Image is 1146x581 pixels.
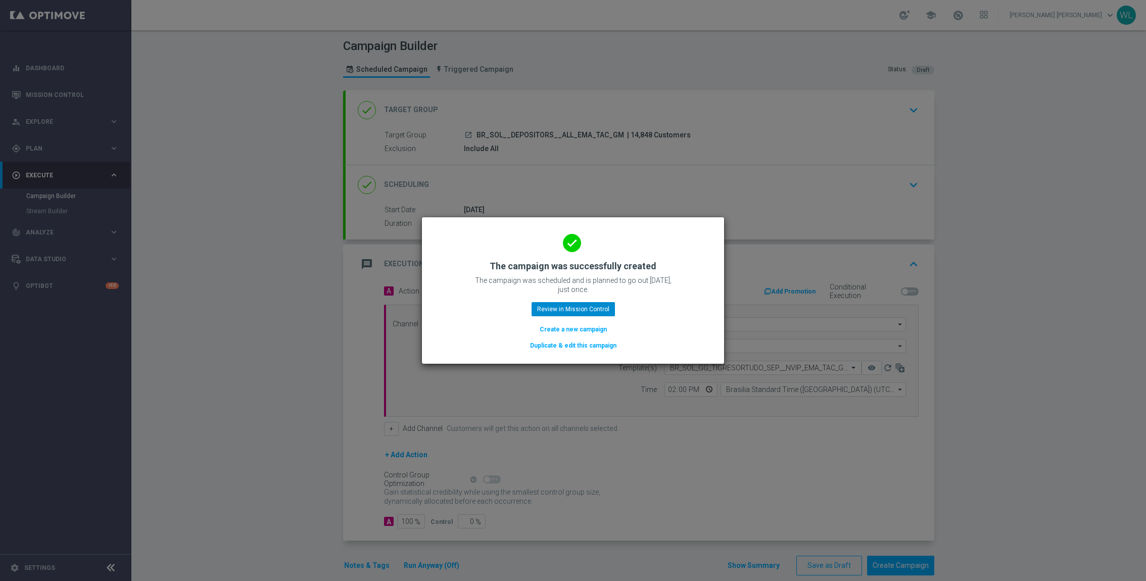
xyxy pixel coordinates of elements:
[529,340,617,351] button: Duplicate & edit this campaign
[490,260,656,272] h2: The campaign was successfully created
[472,276,674,294] p: The campaign was scheduled and is planned to go out [DATE], just once.
[563,234,581,252] i: done
[539,324,608,335] button: Create a new campaign
[532,302,615,316] button: Review in Mission Control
